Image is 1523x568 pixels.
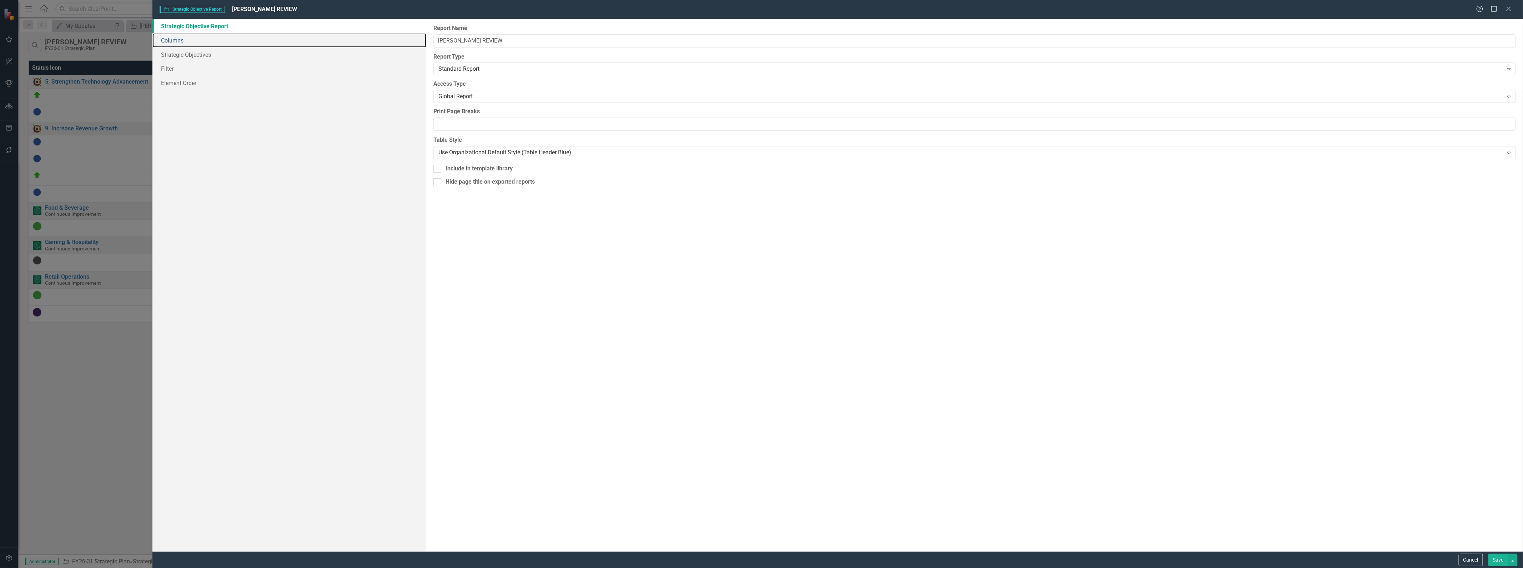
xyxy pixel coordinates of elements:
label: Report Type [433,53,1516,61]
button: Cancel [1459,554,1483,566]
a: Filter [152,61,427,76]
span: Strategic Objective Report [160,6,225,13]
a: Columns [152,33,427,48]
a: Element Order [152,76,427,90]
a: Strategic Objective Report [152,19,427,33]
button: Save [1488,554,1508,566]
label: Access Type [433,80,1516,88]
div: Hide page title on exported reports [446,178,535,186]
label: Table Style [433,136,1516,144]
label: Report Name [433,24,1516,33]
input: Report Name [433,34,1516,48]
div: Standard Report [438,65,1503,73]
div: Global Report [438,93,1503,101]
span: [PERSON_NAME] REVIEW [232,6,297,13]
label: Print Page Breaks [433,108,1516,116]
div: Include in template library [446,165,513,173]
a: Strategic Objectives [152,48,427,62]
